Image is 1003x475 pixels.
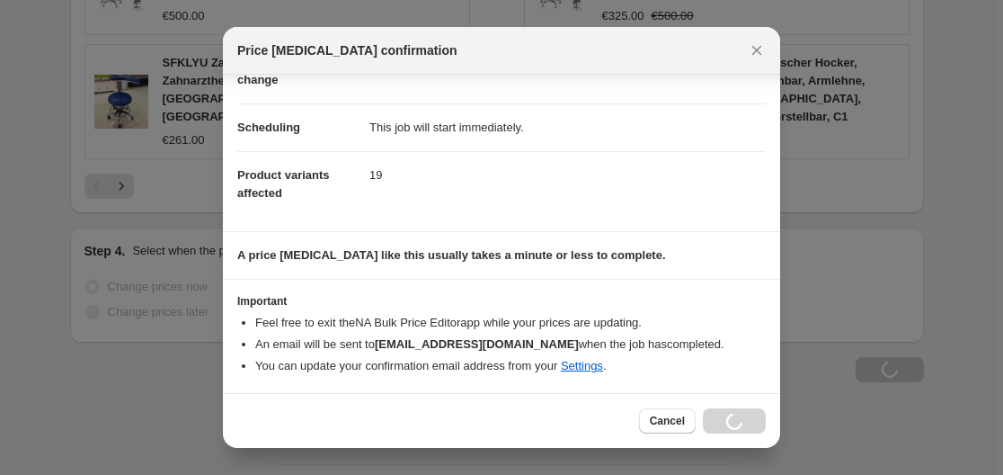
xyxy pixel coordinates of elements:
h3: Important [237,294,766,309]
span: Scheduling [237,121,300,134]
a: Settings [561,359,603,372]
dd: This job will start immediately. [369,103,766,151]
button: Close [744,38,769,63]
li: You can update your confirmation email address from your . [255,357,766,375]
b: [EMAIL_ADDRESS][DOMAIN_NAME] [375,337,579,351]
li: Feel free to exit the NA Bulk Price Editor app while your prices are updating. [255,314,766,332]
span: Price [MEDICAL_DATA] confirmation [237,41,457,59]
dd: 19 [369,151,766,199]
b: A price [MEDICAL_DATA] like this usually takes a minute or less to complete. [237,248,666,262]
button: Cancel [639,408,696,434]
span: Product variants affected [237,168,330,200]
span: Cancel [650,414,685,428]
li: An email will be sent to when the job has completed . [255,336,766,354]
